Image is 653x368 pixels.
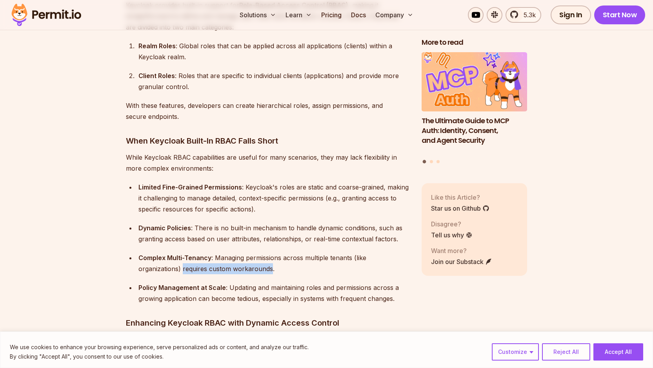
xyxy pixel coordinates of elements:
strong: Realm Roles [138,42,176,50]
button: Customize [492,343,539,361]
a: Docs [348,7,369,23]
button: Company [372,7,417,23]
button: Accept All [593,343,643,361]
div: : Global roles that can be applied across all applications (clients) within a Keycloak realm. [138,40,409,62]
li: 1 of 3 [422,52,527,155]
button: Go to slide 3 [437,160,440,163]
a: Star us on Github [431,204,489,213]
button: Go to slide 1 [423,160,426,164]
div: : There is no built-in mechanism to handle dynamic conditions, such as granting access based on u... [138,222,409,244]
img: Permit logo [8,2,85,28]
p: By clicking "Accept All", you consent to our use of cookies. [10,352,309,361]
p: While Keycloak RBAC capabilities are useful for many scenarios, they may lack flexibility in more... [126,152,409,174]
div: Posts [422,52,527,165]
p: With these features, developers can create hierarchical roles, assign permissions, and secure end... [126,100,409,122]
span: 5.3k [519,10,536,20]
strong: Policy Management at Scale [138,284,226,291]
h3: When Keycloak Built-In RBAC Falls Short [126,135,409,147]
strong: Limited Fine-Grained Permissions [138,183,242,191]
a: Sign In [551,5,591,24]
div: : Roles that are specific to individual clients (applications) and provide more granular control. [138,70,409,92]
a: 5.3k [506,7,541,23]
button: Go to slide 2 [430,160,433,163]
h3: Enhancing Keycloak RBAC with Dynamic Access Control [126,317,409,329]
p: Like this Article? [431,193,489,202]
button: Learn [282,7,315,23]
div: : Managing permissions across multiple tenants (like organizations) requires custom workarounds. [138,252,409,274]
p: We use cookies to enhance your browsing experience, serve personalized ads or content, and analyz... [10,342,309,352]
h3: The Ultimate Guide to MCP Auth: Identity, Consent, and Agent Security [422,116,527,145]
h2: More to read [422,38,527,47]
img: The Ultimate Guide to MCP Auth: Identity, Consent, and Agent Security [422,52,527,112]
a: Tell us why [431,230,473,240]
strong: Complex Multi-Tenancy [138,254,211,262]
a: The Ultimate Guide to MCP Auth: Identity, Consent, and Agent SecurityThe Ultimate Guide to MCP Au... [422,52,527,155]
div: : Updating and maintaining roles and permissions across a growing application can become tedious,... [138,282,409,304]
div: : Keycloak's roles are static and coarse-grained, making it challenging to manage detailed, conte... [138,182,409,215]
a: Pricing [318,7,345,23]
strong: Dynamic Policies [138,224,191,232]
a: Join our Substack [431,257,492,266]
button: Reject All [542,343,590,361]
p: Disagree? [431,219,473,229]
strong: Client Roles [138,72,175,80]
p: Want more? [431,246,492,255]
a: Start Now [594,5,646,24]
button: Solutions [236,7,279,23]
